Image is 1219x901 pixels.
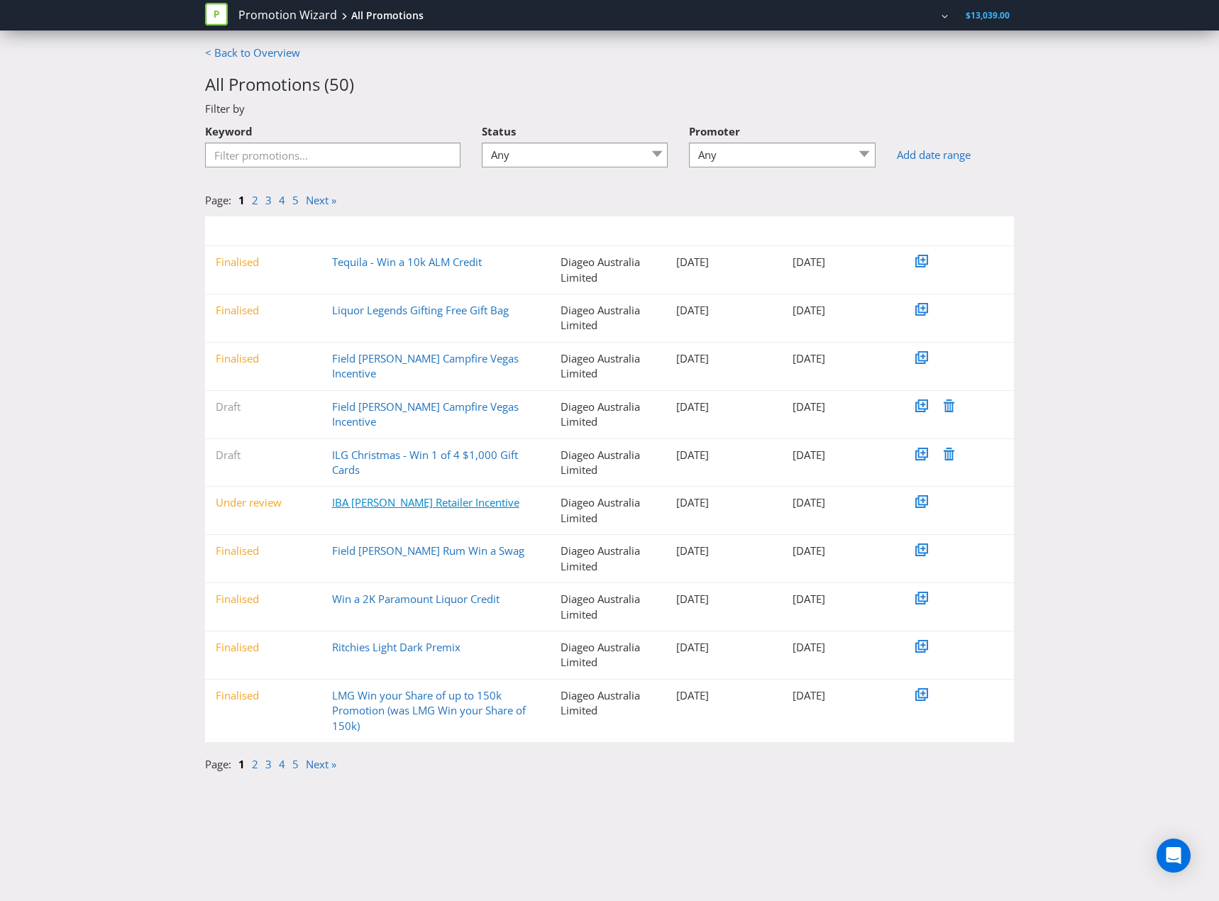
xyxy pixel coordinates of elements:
div: [DATE] [666,640,782,655]
span: Status [482,124,516,138]
span: $13,039.00 [966,9,1010,21]
a: 1 [238,757,245,771]
a: 2 [252,757,258,771]
a: Next » [306,757,336,771]
a: 3 [265,757,272,771]
span: Modified [803,225,838,237]
div: Filter by [194,101,1025,116]
div: Open Intercom Messenger [1157,839,1191,873]
span: ▼ [676,225,685,237]
a: < Back to Overview [205,45,300,60]
a: Ritchies Light Dark Premix [332,640,460,654]
div: Draft [205,448,321,463]
div: [DATE] [782,640,898,655]
div: Finalised [205,351,321,366]
span: Promotion Name [342,225,409,237]
a: [PERSON_NAME] [859,9,939,21]
a: 1 [238,193,245,207]
a: Add date range [897,148,1014,162]
div: Draft [205,399,321,414]
div: Diageo Australia Limited [550,303,666,333]
div: Diageo Australia Limited [550,255,666,285]
div: [DATE] [666,303,782,318]
div: Diageo Australia Limited [550,592,666,622]
div: [DATE] [782,688,898,703]
span: ▼ [216,225,224,237]
a: 5 [292,193,299,207]
div: Diageo Australia Limited [550,495,666,526]
div: [DATE] [782,592,898,607]
div: [DATE] [782,495,898,510]
a: Win a 2K Paramount Liquor Credit [332,592,500,606]
div: [DATE] [782,255,898,270]
a: Tequila - Win a 10k ALM Credit [332,255,482,269]
div: [DATE] [782,399,898,414]
a: 5 [292,757,299,771]
div: [DATE] [782,303,898,318]
span: ▼ [561,225,569,237]
a: Next » [306,193,336,207]
div: Finalised [205,543,321,558]
span: Page: [205,757,231,771]
a: 4 [279,757,285,771]
div: Diageo Australia Limited [550,688,666,719]
div: Finalised [205,688,321,703]
div: Finalised [205,592,321,607]
label: Keyword [205,117,253,139]
a: 2 [252,193,258,207]
span: ▼ [793,225,801,237]
a: 4 [279,193,285,207]
a: Liquor Legends Gifting Free Gift Bag [332,303,509,317]
a: Promotion Wizard [238,7,337,23]
a: ILG Christmas - Win 1 of 4 $1,000 Gift Cards [332,448,518,477]
div: [DATE] [782,543,898,558]
span: Diageo - Activation Union [750,9,850,21]
a: Field [PERSON_NAME] Rum Win a Swag [332,543,524,558]
div: Diageo Australia Limited [550,448,666,478]
div: Finalised [205,255,321,270]
div: [DATE] [666,448,782,463]
a: IBA [PERSON_NAME] Retailer Incentive [332,495,519,509]
input: Filter promotions... [205,143,460,167]
span: 50 [329,72,349,96]
span: Promoter [689,124,740,138]
div: [DATE] [666,688,782,703]
div: [DATE] [666,399,782,414]
span: Status [226,225,251,237]
span: Created [687,225,719,237]
span: All Promotions ( [205,72,329,96]
a: LMG Win your Share of up to 150k Promotion (was LMG Win your Share of 150k) [332,688,526,733]
div: [DATE] [782,351,898,366]
div: [DATE] [666,351,782,366]
div: [DATE] [666,255,782,270]
div: [DATE] [666,495,782,510]
span: ▼ [332,225,341,237]
div: [DATE] [666,543,782,558]
a: Field [PERSON_NAME] Campfire Vegas Incentive [332,399,519,429]
div: Diageo Australia Limited [550,351,666,382]
div: Finalised [205,303,321,318]
div: Under review [205,495,321,510]
span: Page: [205,193,231,207]
div: Finalised [205,640,321,655]
div: All Promotions [351,9,424,23]
span: Promoter [571,225,609,237]
div: Diageo Australia Limited [550,640,666,670]
div: Diageo Australia Limited [550,399,666,430]
div: [DATE] [666,592,782,607]
div: Diageo Australia Limited [550,543,666,574]
a: 3 [265,193,272,207]
div: [DATE] [782,448,898,463]
span: ) [349,72,354,96]
a: Field [PERSON_NAME] Campfire Vegas Incentive [332,351,519,380]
